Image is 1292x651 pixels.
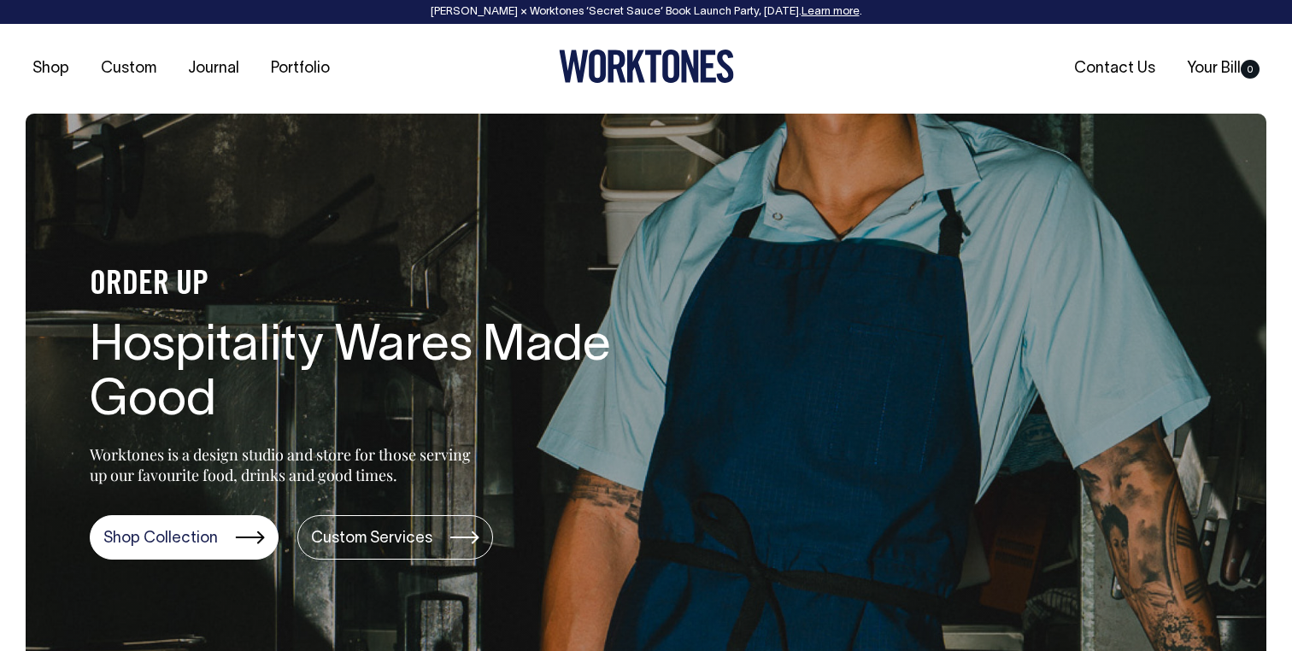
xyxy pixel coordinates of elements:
[17,6,1275,18] div: [PERSON_NAME] × Worktones ‘Secret Sauce’ Book Launch Party, [DATE]. .
[1180,55,1266,83] a: Your Bill0
[90,444,479,485] p: Worktones is a design studio and store for those serving up our favourite food, drinks and good t...
[297,515,493,560] a: Custom Services
[90,267,637,303] h4: ORDER UP
[1067,55,1162,83] a: Contact Us
[1241,60,1260,79] span: 0
[264,55,337,83] a: Portfolio
[802,7,860,17] a: Learn more
[26,55,76,83] a: Shop
[90,320,637,430] h1: Hospitality Wares Made Good
[181,55,246,83] a: Journal
[94,55,163,83] a: Custom
[90,515,279,560] a: Shop Collection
